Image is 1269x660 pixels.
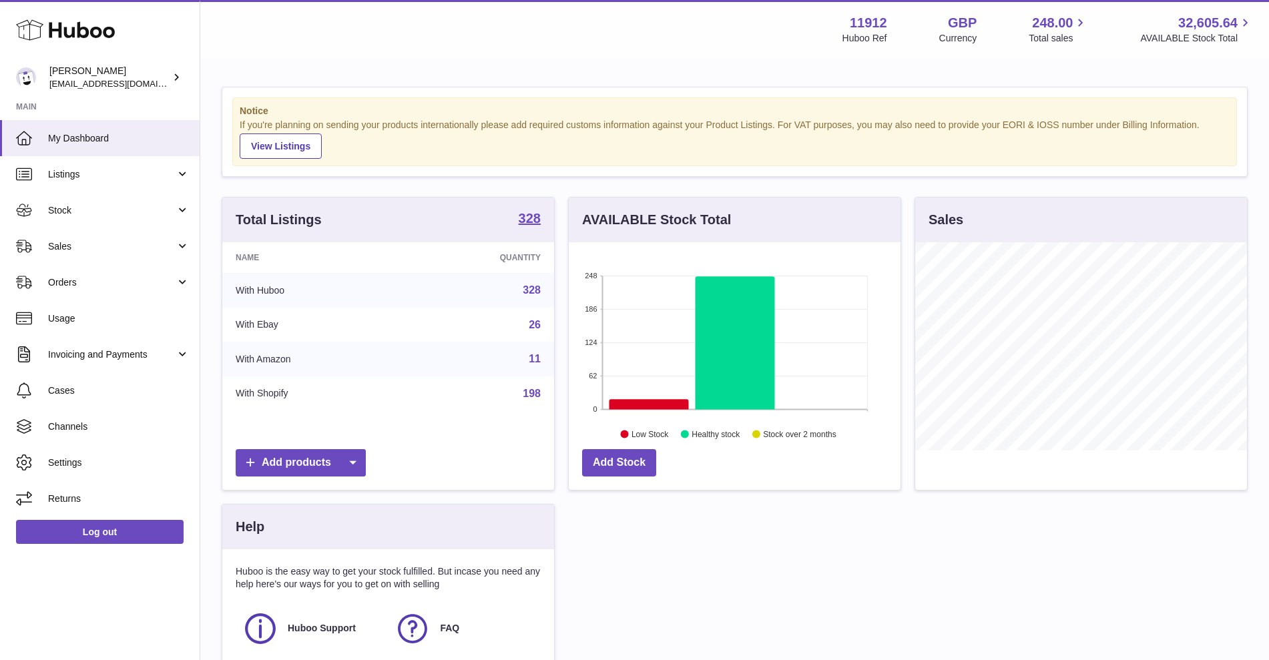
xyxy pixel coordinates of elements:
div: Currency [939,32,977,45]
strong: 11912 [850,14,887,32]
text: Low Stock [631,429,669,438]
span: Stock [48,204,176,217]
span: FAQ [440,622,459,635]
span: Huboo Support [288,622,356,635]
text: Healthy stock [692,429,740,438]
td: With Amazon [222,342,404,376]
img: info@carbonmyride.com [16,67,36,87]
td: With Huboo [222,273,404,308]
a: 26 [529,319,541,330]
div: Huboo Ref [842,32,887,45]
span: Settings [48,456,190,469]
td: With Shopify [222,376,404,411]
span: [EMAIL_ADDRESS][DOMAIN_NAME] [49,78,196,89]
span: Invoicing and Payments [48,348,176,361]
a: Add Stock [582,449,656,476]
a: Huboo Support [242,611,381,647]
strong: GBP [948,14,977,32]
a: View Listings [240,133,322,159]
span: Listings [48,168,176,181]
a: Add products [236,449,366,476]
text: Stock over 2 months [763,429,836,438]
text: 0 [593,405,597,413]
span: Sales [48,240,176,253]
text: 248 [585,272,597,280]
td: With Ebay [222,308,404,342]
th: Name [222,242,404,273]
text: 186 [585,305,597,313]
span: My Dashboard [48,132,190,145]
a: FAQ [395,611,533,647]
a: 328 [519,212,541,228]
h3: Help [236,518,264,536]
span: Orders [48,276,176,289]
span: Channels [48,420,190,433]
div: If you're planning on sending your products internationally please add required customs informati... [240,119,1230,159]
th: Quantity [404,242,554,273]
text: 62 [589,372,597,380]
text: 124 [585,338,597,346]
a: 198 [523,388,541,399]
span: Returns [48,492,190,505]
a: Log out [16,520,184,544]
a: 32,605.64 AVAILABLE Stock Total [1140,14,1253,45]
a: 248.00 Total sales [1029,14,1088,45]
p: Huboo is the easy way to get your stock fulfilled. But incase you need any help here's our ways f... [236,565,541,591]
h3: Sales [929,211,963,229]
div: [PERSON_NAME] [49,65,170,90]
span: 32,605.64 [1178,14,1238,32]
strong: 328 [519,212,541,225]
a: 328 [523,284,541,296]
a: 11 [529,353,541,364]
h3: AVAILABLE Stock Total [582,211,731,229]
span: Total sales [1029,32,1088,45]
span: Usage [48,312,190,325]
strong: Notice [240,105,1230,117]
span: AVAILABLE Stock Total [1140,32,1253,45]
span: Cases [48,384,190,397]
span: 248.00 [1032,14,1073,32]
h3: Total Listings [236,211,322,229]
